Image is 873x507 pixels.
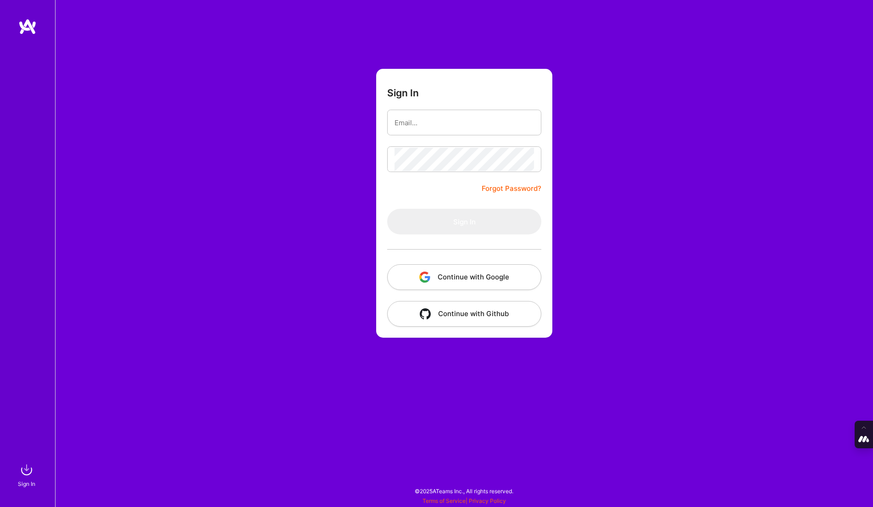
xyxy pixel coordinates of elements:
button: Continue with Github [387,301,541,327]
a: Privacy Policy [469,497,506,504]
button: Continue with Google [387,264,541,290]
img: sign in [17,461,36,479]
a: Forgot Password? [482,183,541,194]
div: Sign In [18,479,35,489]
a: sign inSign In [19,461,36,489]
div: © 2025 ATeams Inc., All rights reserved. [55,479,873,502]
img: icon [419,272,430,283]
h3: Sign In [387,87,419,99]
a: Terms of Service [423,497,466,504]
img: icon [420,308,431,319]
input: Email... [395,111,534,134]
span: | [423,497,506,504]
img: logo [18,18,37,35]
button: Sign In [387,209,541,234]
